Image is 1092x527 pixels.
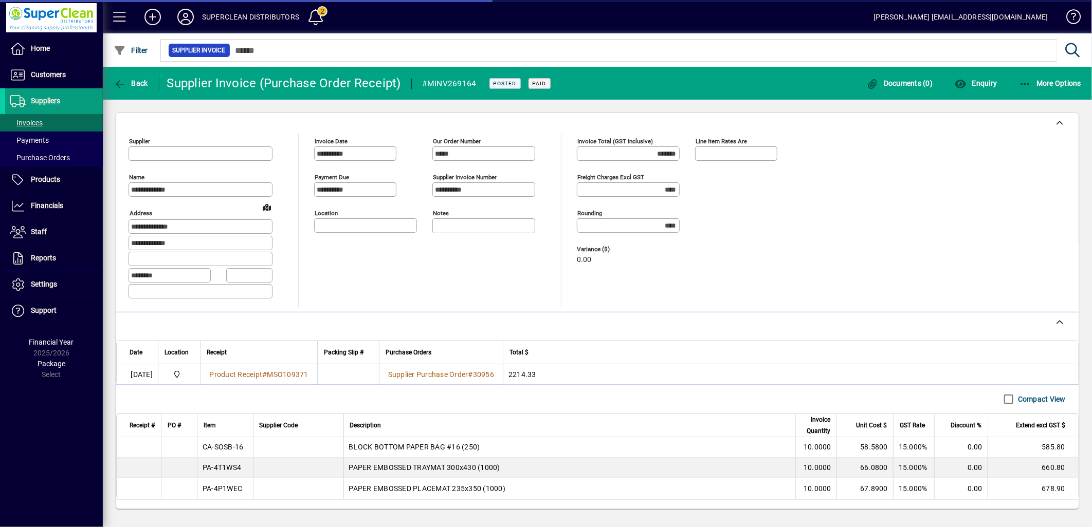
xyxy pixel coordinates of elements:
span: Receipt [207,347,227,358]
span: Receipt # [130,420,155,431]
td: PAPER EMBOSSED TRAYMAT 300x430 (1000) [343,458,796,478]
span: Filter [114,46,148,54]
span: Home [31,44,50,52]
button: Filter [111,41,151,60]
div: Packing Slip # [324,347,373,358]
span: 0.00 [577,256,591,264]
button: More Options [1016,74,1084,92]
span: Customers [31,70,66,79]
a: Purchase Orders [5,149,103,166]
span: # [468,370,473,379]
div: Date [130,347,152,358]
span: Paid [533,80,547,87]
td: 0.00 [934,478,988,499]
td: 2214.33 [503,364,1078,385]
div: PA-4P1WEC [203,483,242,494]
a: Supplier Purchase Order#30956 [385,369,498,380]
span: Description [350,420,381,431]
a: Invoices [5,114,103,131]
div: Total $ [509,347,1065,358]
span: Back [114,79,148,87]
span: Supplier Purchase Order [388,370,468,379]
span: Purchase Orders [10,154,70,162]
span: Financials [31,201,63,210]
td: 0.00 [934,458,988,478]
span: Invoices [10,119,43,127]
a: View on map [259,199,275,215]
span: Reports [31,254,56,262]
td: 660.80 [988,458,1078,478]
span: Total $ [509,347,529,358]
span: 30956 [473,370,494,379]
mat-label: Freight charges excl GST [577,174,644,181]
div: [PERSON_NAME] [EMAIL_ADDRESS][DOMAIN_NAME] [874,9,1048,25]
td: 10.0000 [795,437,836,458]
mat-label: Name [129,174,144,181]
a: Product Receipt#MSO109371 [206,369,312,380]
mat-label: Notes [433,210,449,217]
span: Packing Slip # [324,347,363,358]
a: Financials [5,193,103,219]
td: 0.00 [934,437,988,458]
button: Back [111,74,151,92]
a: Customers [5,62,103,88]
td: 67.8900 [836,478,893,499]
span: Documents (0) [866,79,933,87]
div: #MINV269164 [422,76,477,92]
td: 15.000% [893,478,934,499]
div: SUPERCLEAN DISTRIBUTORS [202,9,299,25]
span: Extend excl GST $ [1016,420,1065,431]
span: Product Receipt [210,370,263,379]
td: 15.000% [893,458,934,478]
span: Financial Year [29,338,74,346]
a: Payments [5,131,103,149]
mat-label: Payment due [315,174,349,181]
span: Suppliers [31,97,60,105]
span: Unit Cost $ [856,420,887,431]
span: Variance ($) [577,246,639,253]
span: Payments [10,136,49,144]
button: Documents (0) [864,74,936,92]
span: Products [31,175,60,183]
div: Supplier Invoice (Purchase Order Receipt) [167,75,401,91]
a: Staff [5,219,103,245]
span: Discount % [951,420,981,431]
span: Date [130,347,142,358]
mat-label: Line item rates are [696,138,747,145]
td: 678.90 [988,478,1078,499]
span: Posted [494,80,517,87]
td: 10.0000 [795,458,836,478]
button: Enquiry [952,74,999,92]
span: Invoice Quantity [802,414,830,437]
span: Support [31,306,57,314]
mat-label: Invoice date [315,138,348,145]
a: Home [5,36,103,62]
td: 66.0800 [836,458,893,478]
span: Item [204,420,216,431]
mat-label: Supplier [129,138,150,145]
span: Package [38,360,65,368]
td: 15.000% [893,437,934,458]
mat-label: Our order number [433,138,481,145]
span: [DATE] [131,369,153,380]
span: Location [165,347,189,358]
span: Staff [31,228,47,236]
span: Enquiry [954,79,997,87]
div: CA-SOSB-16 [203,442,244,452]
mat-label: Rounding [577,210,602,217]
app-page-header-button: Back [103,74,159,92]
span: More Options [1019,79,1082,87]
div: PA-4T1WS4 [203,462,241,473]
span: PO # [168,420,181,431]
mat-label: Invoice Total (GST inclusive) [577,138,653,145]
span: Supplier Code [260,420,298,431]
span: Purchase Orders [386,347,431,358]
span: Supplier Invoice [173,45,226,55]
a: Products [5,167,103,193]
mat-label: Supplier invoice number [433,174,497,181]
td: PAPER EMBOSSED PLACEMAT 235x350 (1000) [343,478,796,499]
label: Compact View [1016,394,1066,404]
a: Knowledge Base [1059,2,1079,35]
span: MSO109371 [267,370,308,379]
td: 10.0000 [795,478,836,499]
